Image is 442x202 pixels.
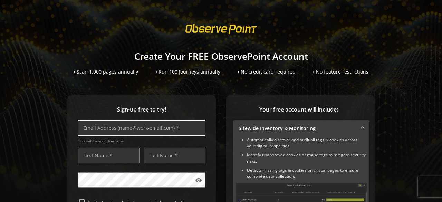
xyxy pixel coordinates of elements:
[238,68,296,75] div: • No credit card required
[74,68,138,75] div: • Scan 1,000 pages annually
[247,167,367,180] li: Detects missing tags & cookies on critical pages to ensure complete data collection.
[239,125,356,132] mat-panel-title: Sitewide Inventory & Monitoring
[78,120,205,136] input: Email Address (name@work-email.com) *
[313,68,368,75] div: • No feature restrictions
[233,106,364,114] span: Your free account will include:
[78,148,140,163] input: First Name *
[144,148,205,163] input: Last Name *
[247,137,367,149] li: Automatically discover and audit all tags & cookies across your digital properties.
[233,120,369,137] mat-expansion-panel-header: Sitewide Inventory & Monitoring
[78,138,205,143] span: This will be your Username
[78,106,205,114] span: Sign-up free to try!
[195,177,202,184] mat-icon: visibility
[247,152,367,164] li: Identify unapproved cookies or rogue tags to mitigate security risks.
[155,68,220,75] div: • Run 100 Journeys annually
